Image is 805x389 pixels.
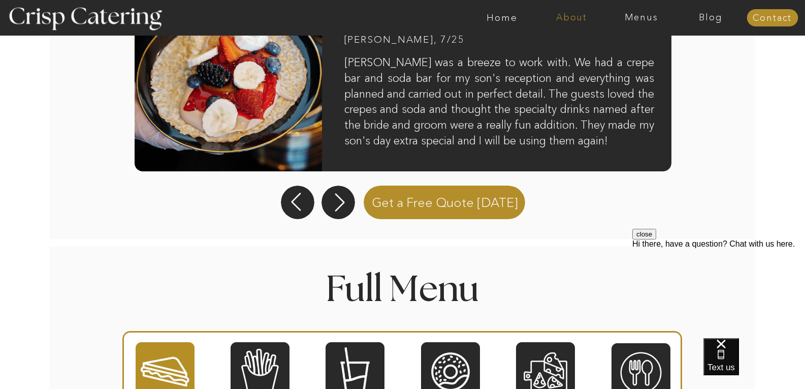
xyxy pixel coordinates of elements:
iframe: podium webchat widget bubble [703,338,805,389]
h2: [PERSON_NAME], 7/25 [344,35,486,54]
h1: Full Menu [262,273,544,303]
a: About [537,13,606,23]
h3: [PERSON_NAME] was a breeze to work with. We had a crepe bar and soda bar for my son's reception a... [344,55,654,155]
a: Home [467,13,537,23]
a: Contact [747,13,798,23]
iframe: podium webchat widget prompt [632,229,805,351]
a: Get a Free Quote [DATE] [360,184,531,219]
a: Blog [676,13,746,23]
a: Menus [606,13,676,23]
